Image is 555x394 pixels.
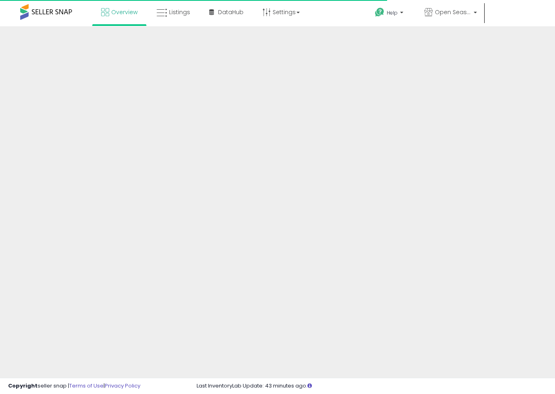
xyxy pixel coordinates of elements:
[435,8,471,16] span: Open Seasons
[218,8,244,16] span: DataHub
[387,9,398,16] span: Help
[375,7,385,17] i: Get Help
[369,1,411,26] a: Help
[111,8,138,16] span: Overview
[169,8,190,16] span: Listings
